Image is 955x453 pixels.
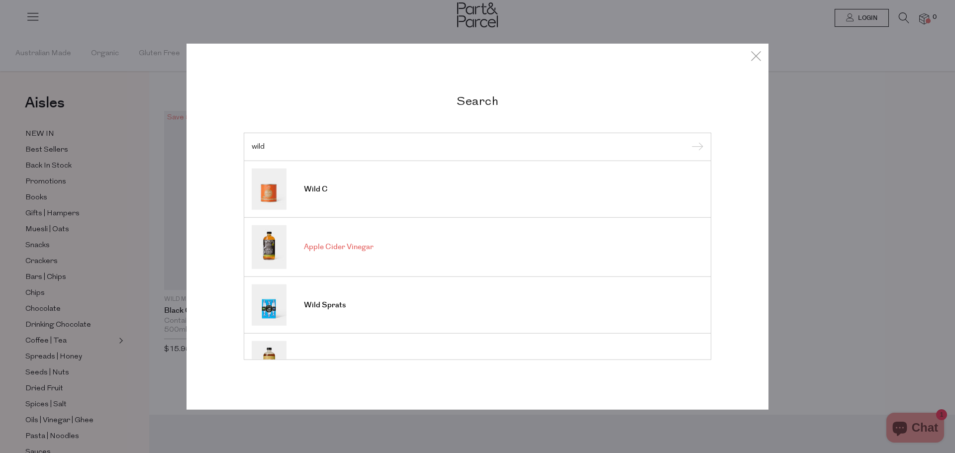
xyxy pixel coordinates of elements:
[252,284,286,326] img: Wild Sprats
[252,341,286,385] img: Resilience Tonic
[252,225,286,269] img: Apple Cider Vinegar
[252,284,703,326] a: Wild Sprats
[304,242,374,252] span: Apple Cider Vinegar
[252,169,703,210] a: Wild C
[304,358,358,368] span: Resilience Tonic
[252,169,286,210] img: Wild C
[304,184,328,194] span: Wild C
[252,341,703,385] a: Resilience Tonic
[304,300,346,310] span: Wild Sprats
[252,225,703,269] a: Apple Cider Vinegar
[244,93,711,107] h2: Search
[252,143,703,150] input: Search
